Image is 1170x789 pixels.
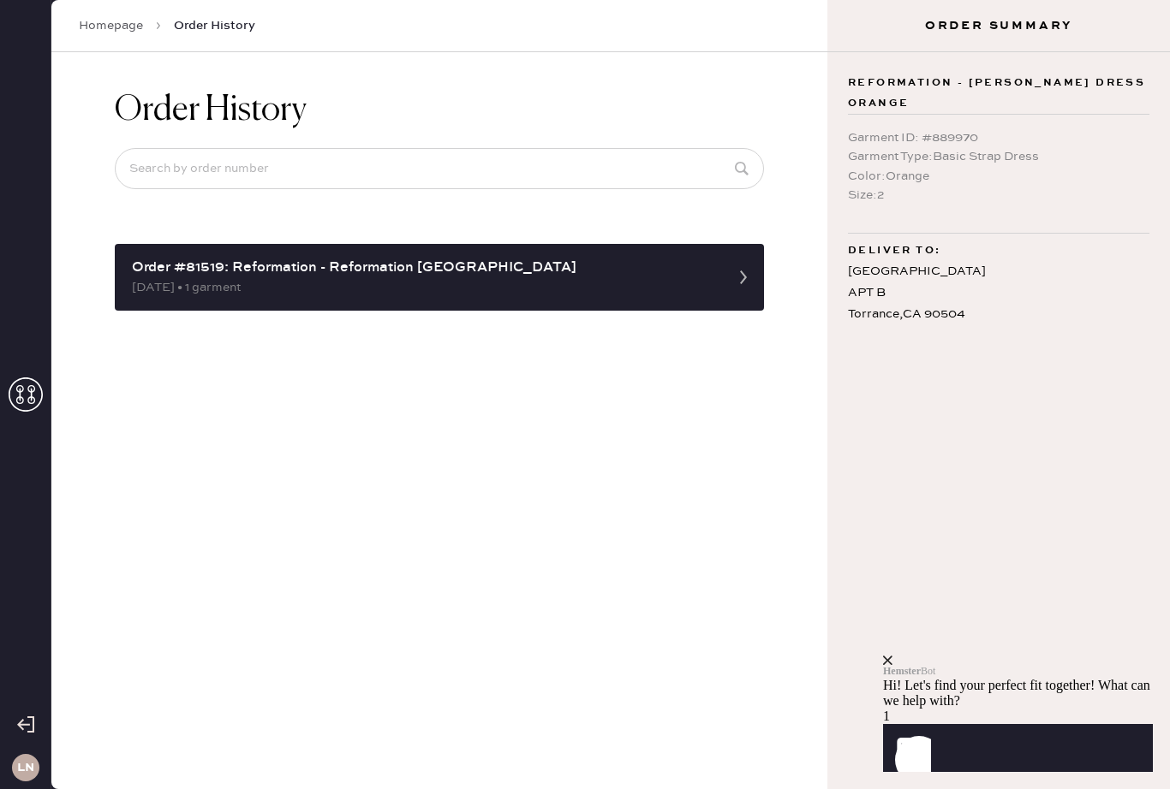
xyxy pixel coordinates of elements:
[79,17,143,34] a: Homepage
[848,240,940,261] span: Deliver to:
[848,186,1149,205] div: Size : 2
[132,278,716,297] div: [DATE] • 1 garment
[883,551,1166,786] iframe: Front Chat
[848,73,1149,114] span: Reformation - [PERSON_NAME] Dress Orange
[17,762,34,774] h3: LN
[848,128,1149,147] div: Garment ID : # 889970
[848,261,1149,326] div: [GEOGRAPHIC_DATA] APT B Torrance , CA 90504
[115,90,307,131] h1: Order History
[848,147,1149,166] div: Garment Type : Basic Strap Dress
[174,17,255,34] span: Order History
[132,258,716,278] div: Order #81519: Reformation - Reformation [GEOGRAPHIC_DATA]
[848,167,1149,186] div: Color : Orange
[115,148,764,189] input: Search by order number
[827,17,1170,34] h3: Order Summary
